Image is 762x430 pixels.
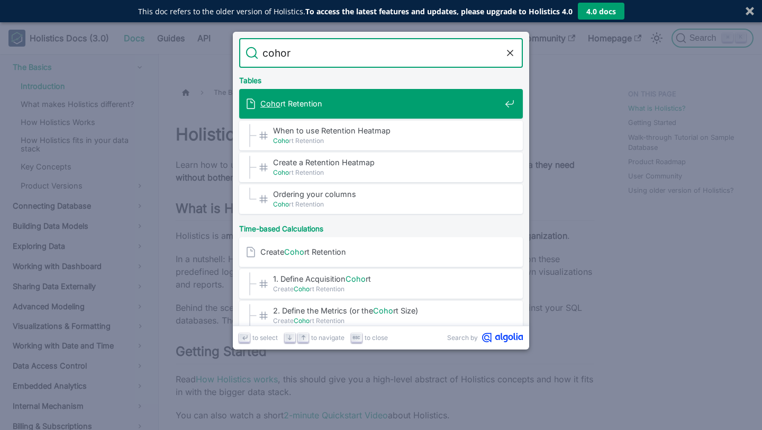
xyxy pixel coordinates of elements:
span: When to use Retention Heatmap​ [273,126,501,136]
mark: Coho [284,247,304,256]
a: When to use Retention Heatmap​Cohort Retention [239,121,523,150]
span: 1. Define Acquisition rt​ [273,274,501,284]
mark: Coho [294,285,310,293]
span: to close [365,333,388,343]
svg: Algolia [482,333,523,343]
mark: Coho [373,306,393,315]
svg: Escape key [352,334,360,342]
input: Search docs [258,38,504,68]
span: Create rt Retention [260,247,501,257]
a: Ordering your columns​Cohort Retention [239,184,523,214]
mark: Coho [260,99,280,108]
p: This doc refers to the older version of Holistics. [138,6,573,17]
a: 2. Define the Metrics (or theCohort Size)​CreateCohort Retention [239,301,523,330]
a: Cohort Retention [239,89,523,119]
mark: Coho [294,317,310,325]
a: CreateCohort Retention [239,237,523,267]
a: 1. Define AcquisitionCohort​CreateCohort Retention [239,269,523,299]
span: rt Retention [273,199,501,209]
svg: Enter key [241,334,249,342]
mark: Coho [273,200,289,208]
span: rt Retention [260,98,501,109]
span: Create rt Retention [273,284,501,294]
svg: Arrow down [286,334,294,342]
div: Time-based Calculations [237,216,525,237]
mark: Coho [346,274,366,283]
a: Search byAlgolia [447,333,523,343]
span: to navigate [311,333,344,343]
button: 4.0 docs [578,3,624,20]
strong: To access the latest features and updates, please upgrade to Holistics 4.0 [305,6,573,16]
span: Search by [447,333,478,343]
span: 2. Define the Metrics (or the rt Size)​ [273,306,501,316]
a: Create a Retention Heatmap​Cohort Retention [239,153,523,182]
mark: Coho [273,168,289,176]
mark: Coho [273,137,289,145]
span: to select [252,333,278,343]
span: rt Retention [273,167,501,177]
div: This doc refers to the older version of Holistics.To access the latest features and updates, plea... [138,6,573,17]
span: Create rt Retention [273,316,501,326]
div: Tables [237,68,525,89]
span: Create a Retention Heatmap​ [273,157,501,167]
span: rt Retention [273,136,501,146]
svg: Arrow up [300,334,307,342]
span: Ordering your columns​ [273,189,501,199]
button: Clear the query [504,47,516,59]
